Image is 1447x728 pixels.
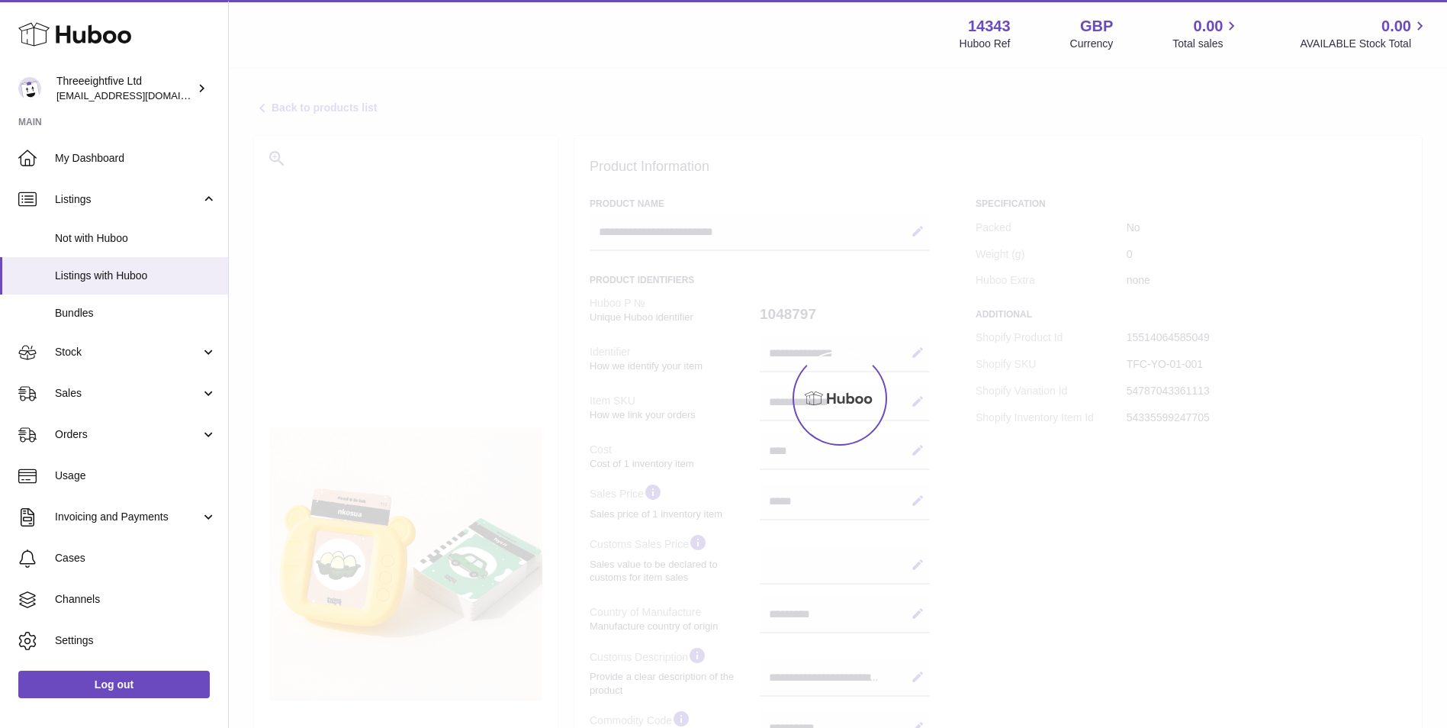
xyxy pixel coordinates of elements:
[55,427,201,442] span: Orders
[55,269,217,283] span: Listings with Huboo
[56,89,224,101] span: [EMAIL_ADDRESS][DOMAIN_NAME]
[968,16,1011,37] strong: 14343
[55,386,201,401] span: Sales
[1194,16,1224,37] span: 0.00
[55,345,201,359] span: Stock
[18,671,210,698] a: Log out
[18,77,41,100] img: internalAdmin-14343@internal.huboo.com
[55,469,217,483] span: Usage
[55,551,217,565] span: Cases
[1080,16,1113,37] strong: GBP
[1172,16,1240,51] a: 0.00 Total sales
[1381,16,1411,37] span: 0.00
[960,37,1011,51] div: Huboo Ref
[55,151,217,166] span: My Dashboard
[55,192,201,207] span: Listings
[55,306,217,321] span: Bundles
[55,592,217,607] span: Channels
[1070,37,1114,51] div: Currency
[55,510,201,524] span: Invoicing and Payments
[55,633,217,648] span: Settings
[55,231,217,246] span: Not with Huboo
[1300,16,1429,51] a: 0.00 AVAILABLE Stock Total
[1300,37,1429,51] span: AVAILABLE Stock Total
[1172,37,1240,51] span: Total sales
[56,74,194,103] div: Threeeightfive Ltd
